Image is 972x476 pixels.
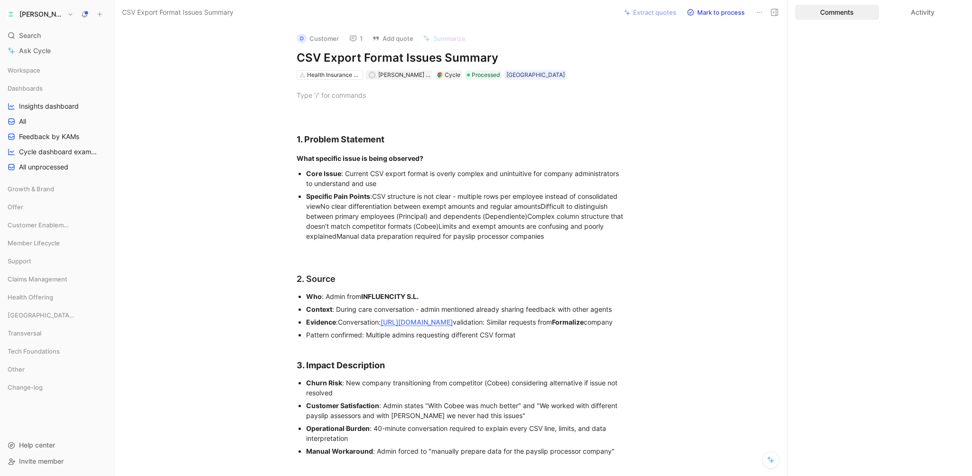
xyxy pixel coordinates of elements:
span: Ask Cycle [19,45,51,56]
a: Insights dashboard [4,99,110,113]
div: Tech Foundations [4,344,110,358]
a: All [4,114,110,129]
h1: [PERSON_NAME] [19,10,64,19]
span: Change-log [8,383,43,392]
span: Tech Foundations [8,346,60,356]
span: Insights dashboard [19,102,79,111]
div: Pattern confirmed: Multiple admins requesting different CSV format [306,330,625,340]
div: Health Offering [4,290,110,304]
strong: Customer Satisfaction [306,401,379,410]
a: All unprocessed [4,160,110,174]
span: Help center [19,441,55,449]
div: :CSV structure is not clear - multiple rows per employee instead of consolidated viewNo clear dif... [306,191,625,241]
strong: 1. Problem Statement [297,134,384,144]
span: Health Offering [8,292,53,302]
div: : Current CSV export format is overly complex and unintuitive for company administrators to under... [306,168,625,188]
div: Help center [4,438,110,452]
div: M [369,73,374,78]
div: Transversal [4,326,110,343]
h1: CSV Export Format Issues Summary [297,50,625,65]
div: Support [4,254,110,268]
a: Cycle dashboard example [4,145,110,159]
button: DCustomer [293,31,343,46]
span: Invite member [19,457,64,465]
span: Other [8,364,25,374]
div: [GEOGRAPHIC_DATA] Product [4,308,110,322]
strong: Churn Risk [306,379,342,387]
img: Alan [6,9,16,19]
div: Workspace [4,63,110,77]
span: Processed [472,70,500,80]
div: Member Lifecycle [4,236,110,250]
button: Mark to process [682,6,749,19]
div: Claims Management [4,272,110,286]
span: All [19,117,26,126]
span: Dashboards [8,84,43,93]
span: Customer Enablement [8,220,71,230]
div: : Admin forced to "manually prepare data for the payslip processor company" [306,446,625,456]
span: Claims Management [8,274,67,284]
strong: Operational Burden [306,424,370,432]
div: Activity [881,5,965,20]
div: : Admin states "With Cobee was much better" and "We worked with different payslip assessors and w... [306,401,625,420]
div: Customer Enablement [4,218,110,232]
div: Dashboards [4,81,110,95]
div: Other [4,362,110,376]
div: Tech Foundations [4,344,110,361]
span: Cycle dashboard example [19,147,97,157]
div: Cycle [445,70,460,80]
div: Health Insurance Affiliation [307,70,360,80]
strong: Who [306,292,322,300]
div: DashboardsInsights dashboardAllFeedback by KAMsCycle dashboard exampleAll unprocessed [4,81,110,174]
div: Growth & Brand [4,182,110,196]
span: Feedback by KAMs [19,132,79,141]
span: Summarize [433,34,466,43]
span: Workspace [8,65,40,75]
span: Support [8,256,31,266]
span: Search [19,30,41,41]
div: Claims Management [4,272,110,289]
div: Growth & Brand [4,182,110,199]
div: [GEOGRAPHIC_DATA] Product [4,308,110,325]
div: 2. Source [297,272,625,285]
div: Customer Enablement [4,218,110,235]
strong: What specific issue is being observed? [297,154,423,162]
div: Change-log [4,380,110,397]
a: Feedback by KAMs [4,130,110,144]
strong: Formalize [552,318,584,326]
span: Growth & Brand [8,184,54,194]
div: Processed [465,70,502,80]
div: : New company transitioning from competitor (Cobee) considering alternative if issue not resolved [306,378,625,398]
div: Transversal [4,326,110,340]
div: Invite member [4,454,110,468]
div: Member Lifecycle [4,236,110,253]
span: All unprocessed [19,162,68,172]
div: : During care conversation - admin mentioned already sharing feedback with other agents [306,304,625,314]
div: [GEOGRAPHIC_DATA] [506,70,565,80]
span: CSV Export Format Issues Summary [122,7,234,18]
span: Member Lifecycle [8,238,60,248]
button: 1 [345,32,367,45]
span: Transversal [8,328,41,338]
span: [PERSON_NAME] Grizon [PERSON_NAME] [378,71,491,78]
strong: 3. Impact Description [297,360,385,370]
div: Search [4,28,110,43]
div: : Admin from [306,291,625,301]
div: Change-log [4,380,110,394]
strong: Manual Workaround [306,447,373,455]
a: Ask Cycle [4,44,110,58]
button: Extract quotes [620,6,681,19]
div: Offer [4,200,110,217]
div: Health Offering [4,290,110,307]
strong: Specific Pain Points [306,192,370,200]
div: Other [4,362,110,379]
button: Add quote [368,32,418,45]
strong: Context [306,305,332,313]
div: : 40-minute conversation required to explain every CSV line, limits, and data interpretation [306,423,625,443]
div: Offer [4,200,110,214]
strong: INFLUENCITY S.L. [361,292,419,300]
a: [URL][DOMAIN_NAME] [381,318,453,326]
div: :Conversation: validation: Similar requests from company [306,317,625,327]
span: Offer [8,202,23,212]
div: Comments [795,5,879,20]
